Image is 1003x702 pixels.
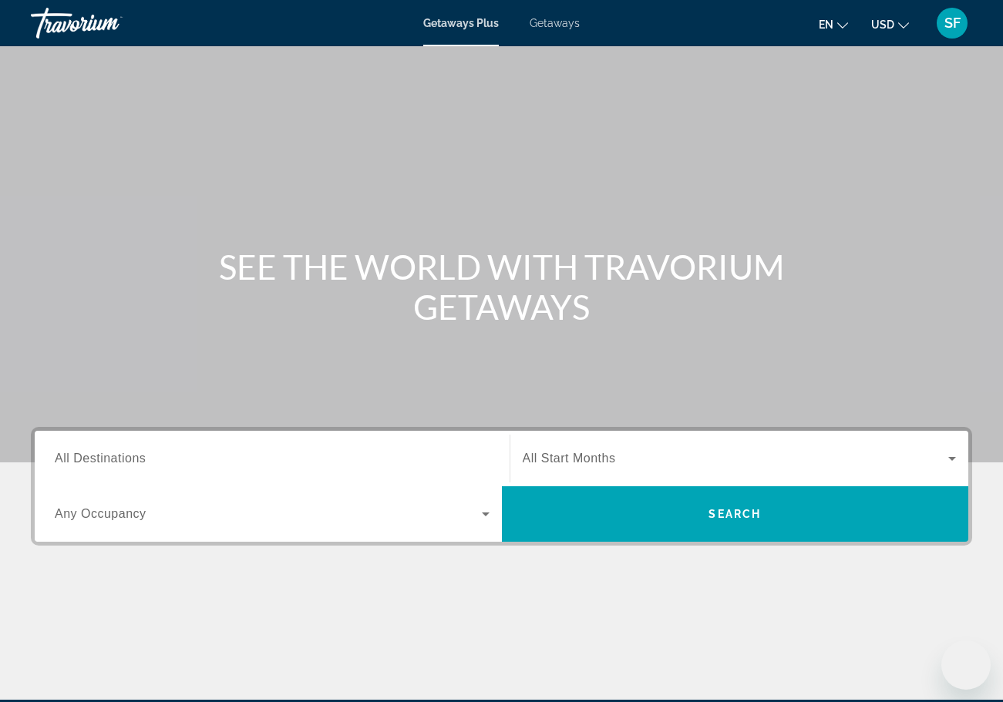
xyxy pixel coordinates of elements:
h1: SEE THE WORLD WITH TRAVORIUM GETAWAYS [213,247,791,327]
button: Search [502,486,969,542]
button: Change language [819,13,848,35]
a: Travorium [31,3,185,43]
span: All Start Months [523,452,616,465]
a: Getaways Plus [423,17,499,29]
span: All Destinations [55,452,146,465]
span: USD [871,18,894,31]
span: en [819,18,833,31]
iframe: Кнопка запуска окна обмена сообщениями [941,640,991,690]
button: Change currency [871,13,909,35]
span: Any Occupancy [55,507,146,520]
div: Search widget [35,431,968,542]
a: Getaways [530,17,580,29]
button: User Menu [932,7,972,39]
span: Search [708,508,761,520]
span: SF [944,15,961,31]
